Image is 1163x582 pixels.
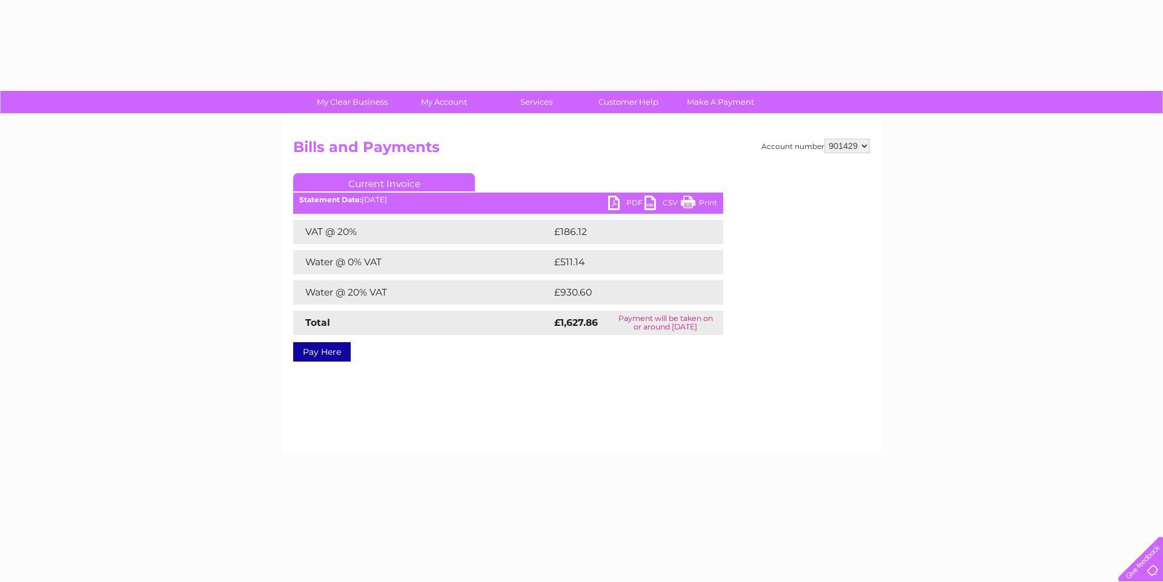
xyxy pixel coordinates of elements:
[293,173,475,191] a: Current Invoice
[305,317,330,328] strong: Total
[551,250,698,274] td: £511.14
[551,220,700,244] td: £186.12
[644,196,681,213] a: CSV
[578,91,678,113] a: Customer Help
[302,91,402,113] a: My Clear Business
[681,196,717,213] a: Print
[293,139,870,162] h2: Bills and Payments
[671,91,770,113] a: Make A Payment
[761,139,870,153] div: Account number
[299,195,362,204] b: Statement Date:
[394,91,494,113] a: My Account
[293,196,723,204] div: [DATE]
[486,91,586,113] a: Services
[293,250,551,274] td: Water @ 0% VAT
[608,311,723,335] td: Payment will be taken on or around [DATE]
[551,280,702,305] td: £930.60
[293,280,551,305] td: Water @ 20% VAT
[608,196,644,213] a: PDF
[293,220,551,244] td: VAT @ 20%
[293,342,351,362] a: Pay Here
[554,317,598,328] strong: £1,627.86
